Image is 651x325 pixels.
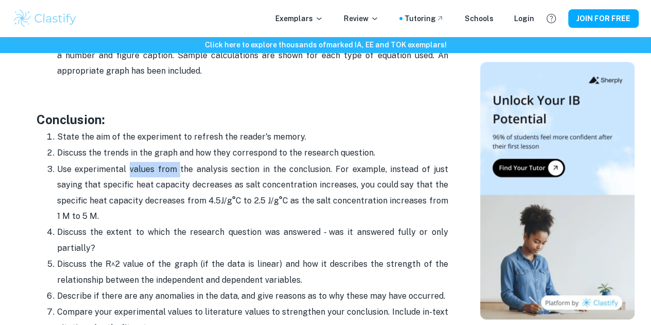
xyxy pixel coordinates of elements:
[465,13,494,24] a: Schools
[57,225,448,256] p: Discuss the extent to which the research question was answered - was it answered fully or only pa...
[542,10,560,27] button: Help and Feedback
[57,162,448,225] p: Use experimental values from the analysis section in the conclusion. For example, instead of just...
[37,110,448,129] h3: Conclusion:
[480,62,635,319] img: Thumbnail
[344,13,379,24] p: Review
[568,9,639,28] button: JOIN FOR FREE
[57,145,448,161] p: Discuss the trends in the graph and how they correspond to the research question.
[57,256,448,288] p: Discuss the R^2 value of the graph (if the data is linear) and how it describes the strength of t...
[57,196,448,221] span: J/g°C to 2.5 J/g°C as the salt concentration increases from 1 M to 5 M.
[57,129,448,145] p: State the aim of the experiment to refresh the reader's memory.
[404,13,444,24] a: Tutoring
[57,288,448,304] p: Describe if there are any anomalies in the data, and give reasons as to why these may have occurred.
[514,13,534,24] a: Login
[57,32,448,79] p: A table of qualitative data, raw data and processed data has been included. All tables have a num...
[275,13,323,24] p: Exemplars
[2,39,649,50] h6: Click here to explore thousands of marked IA, EE and TOK exemplars !
[12,8,78,29] img: Clastify logo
